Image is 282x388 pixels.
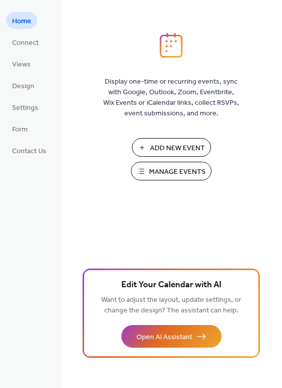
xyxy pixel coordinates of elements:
span: Edit Your Calendar with AI [121,278,222,292]
span: Home [12,16,31,27]
a: Views [6,55,37,72]
a: Contact Us [6,142,52,159]
button: Open AI Assistant [121,325,222,348]
span: Contact Us [12,146,46,157]
span: Form [12,124,28,135]
img: logo_icon.svg [160,33,183,58]
span: Display one-time or recurring events, sync with Google, Outlook, Zoom, Eventbrite, Wix Events or ... [103,77,239,119]
a: Settings [6,99,44,115]
span: Views [12,59,31,70]
a: Design [6,77,40,94]
button: Add New Event [132,138,211,157]
span: Add New Event [150,143,205,154]
span: Open AI Assistant [136,332,192,343]
span: Want to adjust the layout, update settings, or change the design? The assistant can help. [101,293,241,317]
span: Design [12,81,34,92]
span: Connect [12,38,39,48]
a: Connect [6,34,45,50]
button: Manage Events [131,162,211,180]
a: Home [6,12,37,29]
span: Manage Events [149,167,205,177]
span: Settings [12,103,38,113]
a: Form [6,120,34,137]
